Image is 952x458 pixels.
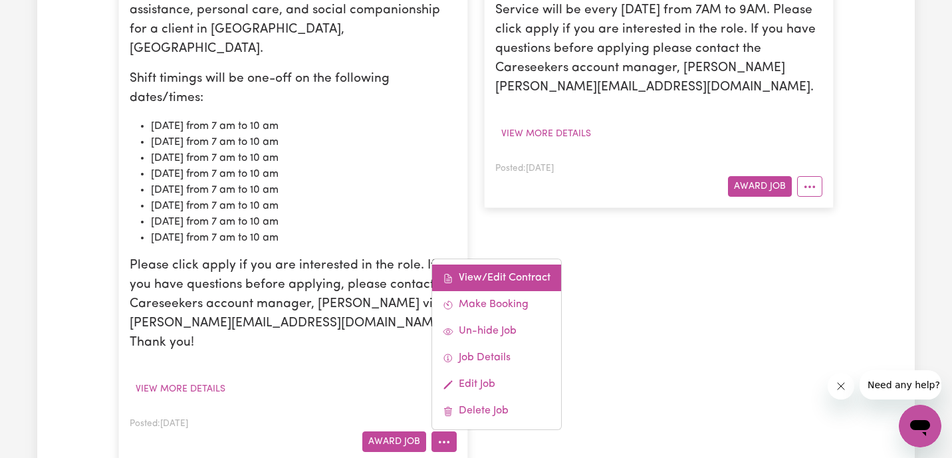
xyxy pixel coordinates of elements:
[151,118,457,134] li: [DATE] from 7 am to 10 am
[431,431,457,452] button: More options
[151,230,457,246] li: [DATE] from 7 am to 10 am
[728,176,792,197] button: Award Job
[130,70,457,108] p: Shift timings will be one-off on the following dates/times:
[495,124,597,144] button: View more details
[130,379,231,400] button: View more details
[432,344,561,371] a: Job Details
[151,166,457,182] li: [DATE] from 7 am to 10 am
[432,291,561,318] a: Make Booking
[130,419,188,428] span: Posted: [DATE]
[151,182,457,198] li: [DATE] from 7 am to 10 am
[899,405,941,447] iframe: Button to launch messaging window
[828,373,854,400] iframe: Close message
[432,371,561,398] a: Edit Job
[151,214,457,230] li: [DATE] from 7 am to 10 am
[362,431,426,452] button: Award Job
[860,370,941,400] iframe: Message from company
[432,265,561,291] a: View/Edit Contract
[151,134,457,150] li: [DATE] from 7 am to 10 am
[432,318,561,344] a: Un-hide Job
[151,150,457,166] li: [DATE] from 7 am to 10 am
[151,198,457,214] li: [DATE] from 7 am to 10 am
[797,176,822,197] button: More options
[495,164,554,173] span: Posted: [DATE]
[431,259,562,430] div: More options
[432,398,561,424] a: Delete Job
[130,257,457,352] p: Please click apply if you are interested in the role. If you have questions before applying, plea...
